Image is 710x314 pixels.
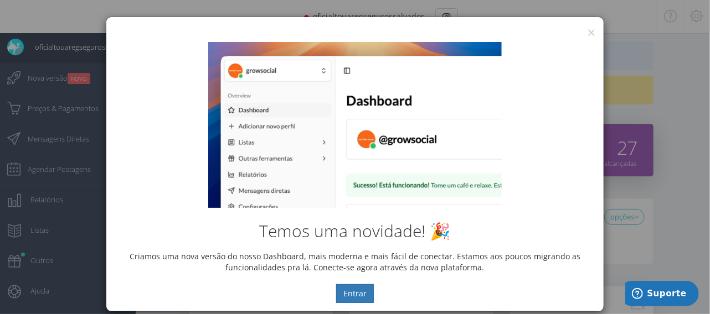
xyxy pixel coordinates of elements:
img: New Dashboard [208,42,502,208]
p: Criamos uma nova versão do nosso Dashboard, mais moderna e mais fácil de conectar. Estamos aos po... [115,251,595,273]
h2: Temos uma novidade! 🎉 [115,222,595,240]
button: × [587,25,595,40]
iframe: Abre um widget para que você possa encontrar mais informações [625,281,699,308]
button: Entrar [336,284,374,303]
